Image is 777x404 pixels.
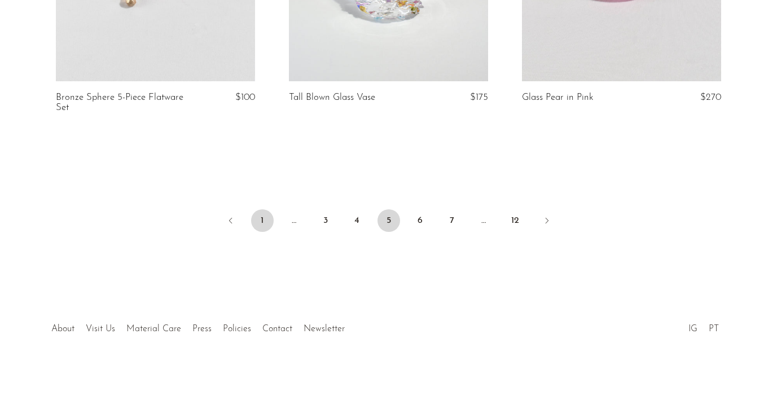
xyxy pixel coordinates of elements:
a: Tall Blown Glass Vase [289,93,375,103]
a: Policies [223,324,251,333]
a: 12 [504,209,526,232]
span: 5 [377,209,400,232]
a: Contact [262,324,292,333]
a: Press [192,324,212,333]
a: IG [688,324,697,333]
a: Glass Pear in Pink [522,93,594,103]
a: PT [709,324,719,333]
a: About [51,324,74,333]
a: 4 [346,209,368,232]
a: Material Care [126,324,181,333]
a: 7 [441,209,463,232]
a: Visit Us [86,324,115,333]
ul: Social Medias [683,315,725,337]
span: $100 [235,93,255,102]
span: … [472,209,495,232]
a: 3 [314,209,337,232]
a: Next [535,209,558,234]
span: … [283,209,305,232]
a: Bronze Sphere 5-Piece Flatware Set [56,93,188,113]
a: 6 [409,209,432,232]
a: 1 [251,209,274,232]
span: $175 [470,93,488,102]
span: $270 [700,93,721,102]
ul: Quick links [46,315,350,337]
a: Previous [220,209,242,234]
